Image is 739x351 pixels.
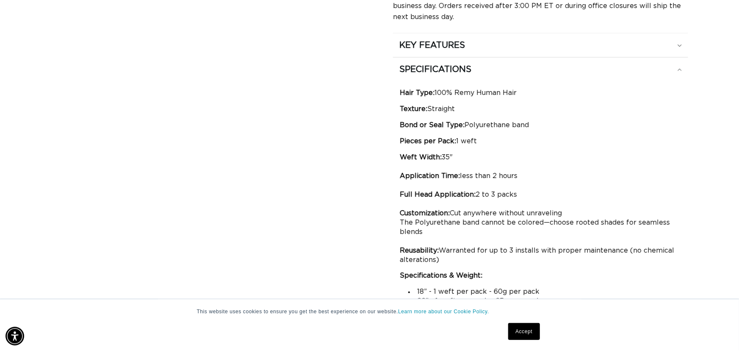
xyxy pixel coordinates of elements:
strong: Texture: [400,106,427,112]
strong: Reusability: [400,247,439,254]
strong: Application Time: [400,173,460,179]
p: 35" less than 2 hours 2 to 3 packs Cut anywhere without unraveling The Polyurethane band cannot b... [400,153,681,265]
p: 1 weft [400,136,681,146]
strong: Bond or Seal Type: [400,122,465,128]
h2: KEY FEATURES [399,40,465,51]
p: 100% Remy Human Hair [400,88,681,97]
strong: Weft Width: [400,154,442,161]
li: 18” - 1 weft per pack - 60g per pack [408,287,681,297]
strong: Hair Type: [400,89,435,96]
strong: Full Head Application: [400,191,476,198]
a: Accept [508,323,540,340]
strong: Customization: [400,210,450,217]
h2: SPECIFICATIONS [399,64,471,75]
p: This website uses cookies to ensure you get the best experience on our website. [197,308,542,315]
div: Accessibility Menu [6,327,24,345]
p: Straight [400,104,681,114]
p: Polyurethane band [400,120,681,130]
summary: KEY FEATURES [393,33,688,57]
li: 22” - 1 weft per pack - 65g per pack [408,297,681,306]
a: Learn more about our Cookie Policy. [398,309,489,315]
strong: Pieces per Pack: [400,138,456,145]
iframe: Chat Widget [697,310,739,351]
summary: SPECIFICATIONS [393,58,688,81]
strong: Specifications & Weight: [400,273,482,279]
